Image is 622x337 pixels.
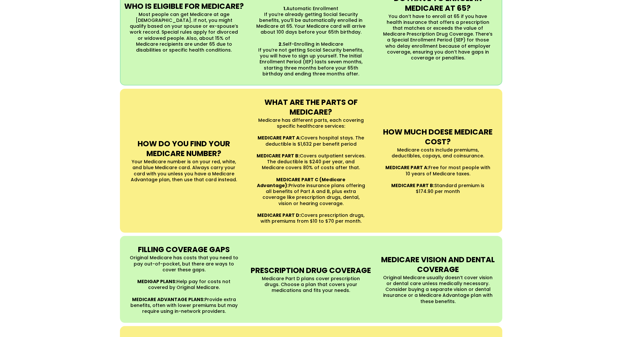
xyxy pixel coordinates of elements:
p: Most people can get Medicare at age [DEMOGRAPHIC_DATA]. If not, you might qualify based on your s... [129,11,240,53]
strong: MEDICARE ADVANTAGE PLANS: [132,296,205,303]
strong: MEDICARE PART A: [258,135,301,141]
p: Original Medicare has costs that you need to pay out-of-pocket, but there are ways to cover these... [129,255,240,273]
p: Provide extra benefits, often with lower premiums but may require using in-network providers. [129,297,240,314]
p: Standard premium is $174.90 per month [383,183,494,194]
p: If you’re not getting Social Security benefits, you will have to sign up yourself. The Initial En... [256,47,366,77]
strong: MEDICARE PART B: [257,152,300,159]
p: Covers prescription drugs, with premiums from $10 to $70 per month. [256,212,366,224]
strong: MEDIGAP PLANS: [137,278,177,285]
strong: MEDICARE VISION AND DENTAL COVERAGE [381,254,495,275]
p: Medicare costs include premiums, deductibles, copays, and coinsurance. [383,147,494,159]
p: Original Medicare usually doesn’t cover vision or dental care unless medically necessary. Conside... [383,275,494,304]
strong: FILLING COVERAGE GAPS [138,244,230,255]
strong: MEDICARE PART A: [386,164,429,171]
strong: MEDICARE PART B: [392,182,435,189]
strong: MEDICARE PART D: [258,212,301,218]
p: Covers hospital stays. The deductible is $1,632 per benefit period [256,135,366,147]
strong: PRESCRIPTION DRUG COVERAGE [251,265,371,276]
strong: 2. [279,41,283,47]
strong: MEDICARE PART C (Medicare Advantage): [257,176,346,189]
p: Self-Enrolling in Medicare [256,35,366,47]
p: Private insurance plans offering all benefits of Part A and B, plus extra coverage like prescript... [256,177,366,206]
strong: WHO IS ELIGIBLE FOR MEDICARE? [124,1,244,11]
p: Medicare has different parts, each covering specific healthcare services: [256,117,366,129]
p: Help pay for costs not covered by Original Medicare. [129,279,240,290]
p: Medicare Part D plans cover prescription drugs. Choose a plan that covers your medications and fi... [256,276,366,294]
strong: 1. [284,5,287,12]
p: Covers outpatient services. The deductible is $240 per year, and Medicare covers 80% of costs aft... [256,153,366,171]
p: You don’t have to enroll at 65 if you have health insurance that offers a prescription that match... [383,13,494,61]
strong: WHAT ARE THE PARTS OF MEDICARE? [264,97,358,117]
strong: HOW MUCH DOESE MEDICARE COST? [383,127,493,147]
p: Free for most people with 10 years of Medicare taxes. [383,165,494,176]
strong: HOW DO YOU FIND YOUR MEDICARE NUMBER? [138,138,230,159]
p: Your Medicare number is on your red, white, and blue Medicare card. Always carry your card with y... [129,159,240,183]
p: If you’re already getting Social Security benefits, you’ll be automatically enrolled in Medicare ... [256,11,366,35]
